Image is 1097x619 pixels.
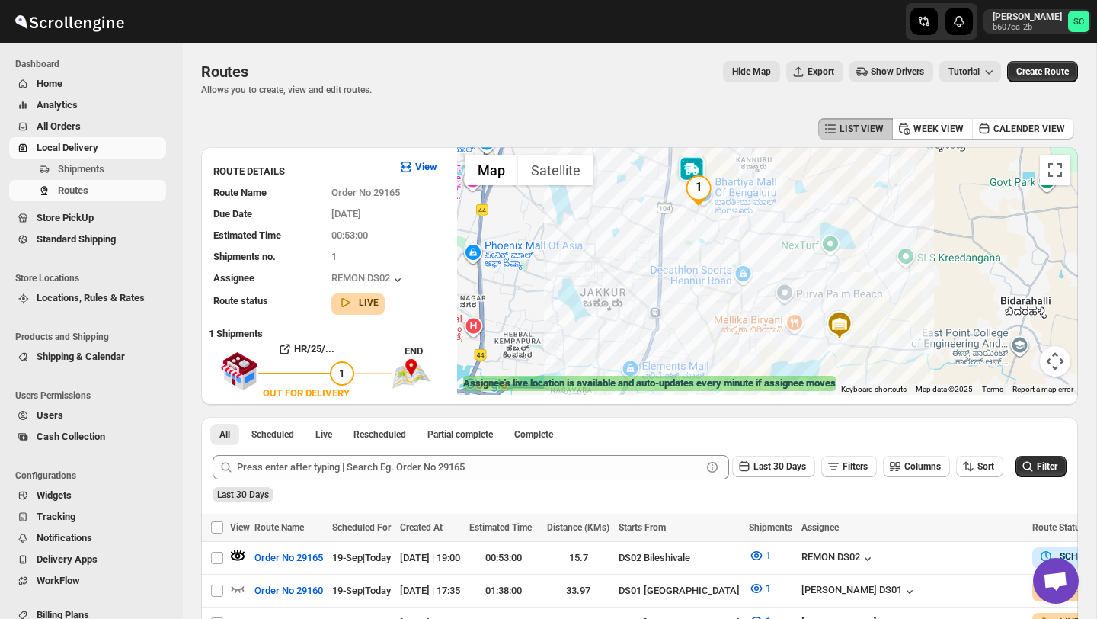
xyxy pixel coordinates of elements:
span: 1 [766,550,771,561]
button: LIVE [337,295,379,310]
span: Routes [201,63,248,81]
button: 1 [740,544,780,568]
span: WEEK VIEW [913,123,964,135]
button: CALENDER VIEW [972,118,1074,140]
span: Shipments [749,522,792,533]
button: Export [786,61,843,82]
span: Configurations [15,470,172,482]
span: Sort [977,461,994,472]
span: Estimated Time [469,522,532,533]
span: Live [315,428,332,441]
span: Shipments no. [213,251,276,262]
button: Keyboard shortcuts [841,384,907,395]
span: Distance (KMs) [547,522,609,533]
img: Google [461,375,511,395]
span: View [230,522,250,533]
span: Assignee [801,522,839,533]
span: [DATE] [331,208,361,220]
button: Routes [9,180,166,201]
span: Store PickUp [37,212,94,223]
span: All [219,428,230,441]
a: Report a map error [1012,385,1073,393]
div: [DATE] | 17:35 [400,583,460,598]
button: Filter [1015,456,1067,477]
span: Scheduled For [332,522,391,533]
span: Order No 29160 [254,583,323,598]
button: Show Drivers [849,61,933,82]
div: 15.7 [547,550,609,566]
span: Tracking [37,511,75,522]
span: Export [808,66,834,78]
button: Widgets [9,485,166,506]
span: Analytics [37,99,78,111]
div: DS02 Bileshivale [619,550,740,566]
button: Shipping & Calendar [9,346,166,367]
span: Store Locations [15,272,172,284]
div: Open chat [1033,558,1079,604]
label: Assignee's live location is available and auto-updates every minute if assignee moves [463,376,836,391]
button: REMON DS02 [331,272,405,287]
button: Sort [956,456,1003,477]
button: User menu [983,9,1091,34]
p: b607ea-2b [993,23,1062,32]
button: 1 [740,576,780,601]
span: Hide Map [732,66,771,78]
button: Cash Collection [9,426,166,447]
span: Columns [904,461,941,472]
span: Created At [400,522,443,533]
button: View [389,155,446,179]
span: Home [37,78,62,89]
div: OUT FOR DELIVERY [263,386,350,401]
b: LIVE [359,297,379,308]
button: WEEK VIEW [892,118,973,140]
span: 19-Sep | Today [332,585,391,596]
span: LIST VIEW [840,123,884,135]
span: Sanjay chetri [1068,11,1089,32]
img: ScrollEngine [12,2,126,40]
span: Users Permissions [15,390,172,402]
span: Locations, Rules & Rates [37,292,145,303]
button: Tracking [9,506,166,528]
span: Partial complete [427,428,493,441]
span: Complete [514,428,553,441]
span: Show Drivers [871,66,924,78]
button: Toggle fullscreen view [1040,155,1070,185]
span: 1 [766,582,771,594]
img: shop.svg [220,342,258,401]
button: All routes [210,424,239,445]
button: Filters [821,456,877,477]
span: Last 30 Days [217,489,269,500]
span: Delivery Apps [37,553,98,565]
span: Starts From [619,522,666,533]
span: Route Name [254,522,304,533]
a: Terms (opens in new tab) [982,385,1003,393]
button: Analytics [9,95,166,116]
p: [PERSON_NAME] [993,11,1062,23]
span: Map data ©2025 [916,385,973,393]
div: 01:38:00 [469,583,538,598]
span: Local Delivery [37,142,98,153]
button: Home [9,73,166,95]
span: Cash Collection [37,431,105,442]
button: REMON DS02 [801,551,875,566]
button: [PERSON_NAME] DS01 [801,584,917,599]
span: Tutorial [948,66,980,77]
button: Show street map [465,155,518,185]
button: Locations, Rules & Rates [9,287,166,309]
button: Map action label [723,61,780,82]
button: WorkFlow [9,570,166,592]
span: Products and Shipping [15,331,172,343]
button: LIST VIEW [818,118,893,140]
h3: ROUTE DETAILS [213,164,386,179]
span: Estimated Time [213,229,281,241]
span: 00:53:00 [331,229,368,241]
button: Users [9,405,166,426]
button: Delivery Apps [9,549,166,570]
span: Shipping & Calendar [37,351,125,362]
b: HR/25/... [294,343,334,354]
span: Rescheduled [353,428,406,441]
span: All Orders [37,120,81,132]
img: trip_end.png [392,359,430,388]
